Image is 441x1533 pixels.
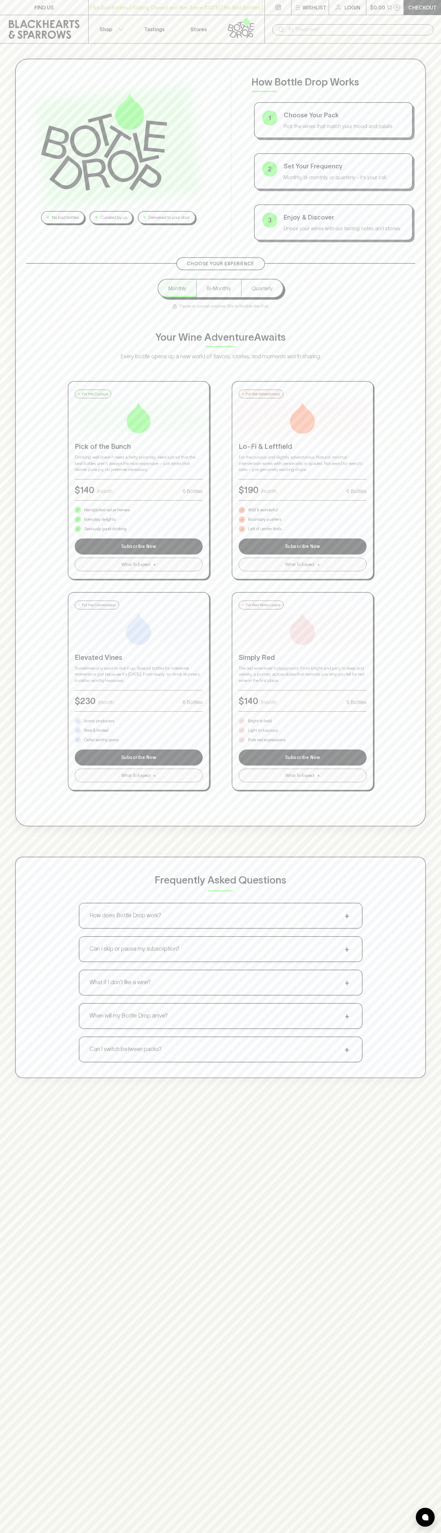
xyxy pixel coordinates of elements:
span: + [153,561,156,568]
p: /month [98,698,114,706]
button: What To Expect+ [75,769,203,782]
p: 0 [396,6,398,9]
p: $ 190 [239,483,258,496]
span: + [342,978,352,987]
p: For the Curious [82,391,108,397]
div: 3 [262,213,277,228]
p: Wild & wonderful [248,507,278,513]
span: + [317,772,320,779]
p: Everyday delights [84,516,116,523]
button: What if I don't like a wine?+ [79,970,362,995]
p: Tastings [144,26,165,33]
p: /month [261,487,277,495]
p: How does Bottle Drop work? [90,911,161,920]
p: Your Wine Adventure [155,330,286,345]
p: What if I don't like a wine? [90,978,151,987]
p: $ 230 [75,694,96,708]
p: Seriously good drinking [84,526,126,532]
button: Can I skip or pause my subscription?+ [79,937,362,961]
button: Can I switch between packs?+ [79,1037,362,1062]
p: How Bottle Drop Works [252,74,415,90]
p: Can I skip or pause my subscription? [90,945,179,953]
p: Pause or cancel anytime. We're flexible like that. [172,303,269,309]
p: Bright to bold [248,718,272,724]
img: Bottle Drop [41,93,167,191]
p: For the Adventurous [246,391,280,397]
button: Subscribe Now [239,538,367,555]
p: Left of center finds [248,526,281,532]
p: Frequently Asked Questions [155,872,286,888]
p: Choose Your Experience [187,261,254,267]
p: For the Connoisseur [82,602,116,608]
p: Every bottle opens up a new world of flavors, stories, and moments worth sharing. [95,352,347,361]
p: Checkout [408,4,437,11]
p: Rare & limited [84,727,108,734]
span: + [317,561,320,568]
p: Pick the wines that match your mood and palate [284,122,405,130]
button: When will my Bottle Drop arrive?+ [79,1004,362,1028]
p: Cellar worthy gems [84,737,119,743]
p: Lo-Fi & Leftfield [239,441,367,452]
p: Boundary pushers [248,516,281,523]
p: The red wine lover's playground. From bright and juicy to deep and velvety, a journey across styl... [239,665,367,684]
p: Elevated Vines [75,652,203,663]
span: What To Expect [121,772,151,779]
p: For the curious and slightly adventurous. Natural, minimal intervention wines with personality in... [239,454,367,473]
input: Try "Pinot noir" [287,25,428,35]
button: Subscribe Now [239,749,367,766]
p: 6 Bottles [183,698,203,706]
p: Sometimes you want to dial it up. Special bottles for milestone moments or just because it's [DAT... [75,665,203,684]
p: Wishlist [303,4,327,11]
img: Simply Red [287,613,318,645]
span: + [342,911,352,920]
p: Delivered to your door [148,214,190,221]
p: /month [97,487,113,495]
span: + [342,1011,352,1021]
button: Bi-Monthly [196,279,241,297]
p: 6 Bottles [183,487,203,495]
p: Handpicked value heroes [84,507,130,513]
p: Stores [190,26,207,33]
a: Stores [177,15,221,43]
p: FIND US [34,4,54,11]
p: Login [345,4,360,11]
p: Shop [100,26,112,33]
div: 2 [262,162,277,177]
button: Subscribe Now [75,749,203,766]
p: For Red Wine Lovers [246,602,280,608]
button: Subscribe Now [75,538,203,555]
p: Enjoy & Discover [284,213,405,222]
p: Set Your Frequency [284,162,405,171]
p: Iconic producers [84,718,114,724]
img: Pick of the Bunch [123,402,154,434]
p: $ 140 [239,694,258,708]
p: Light to luscious [248,727,278,734]
p: 6 Bottles [346,487,367,495]
p: Choose Your Pack [284,110,405,120]
p: /month [261,698,276,706]
button: What To Expect+ [75,558,203,571]
p: When will my Bottle Drop arrive? [90,1012,168,1020]
p: Pure red expressions [248,737,285,743]
button: Monthly [158,279,196,297]
div: 1 [262,110,277,126]
button: What To Expect+ [239,558,367,571]
p: 6 Bottles [346,698,367,706]
p: Monthly, bi-monthly, or quarterly - it's your call [284,173,405,181]
p: Drinking well doesn't need a hefty price tag. Here's proof that the best bottles aren't always th... [75,454,203,473]
span: What To Expect [285,772,315,779]
button: What To Expect+ [239,769,367,782]
span: Awaits [254,332,286,343]
p: Unbox your wines with our tasting notes and stories [284,225,405,232]
span: + [342,1045,352,1054]
button: Quarterly [241,279,283,297]
span: + [153,772,156,779]
p: Curated by us [100,214,127,221]
img: bubble-icon [422,1514,428,1520]
span: What To Expect [121,561,151,568]
a: Tastings [132,15,177,43]
p: Can I switch between packs? [90,1045,161,1054]
img: Elevated Vines [123,613,154,645]
img: Lo-Fi & Leftfield [287,402,318,434]
button: How does Bottle Drop work?+ [79,903,362,928]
